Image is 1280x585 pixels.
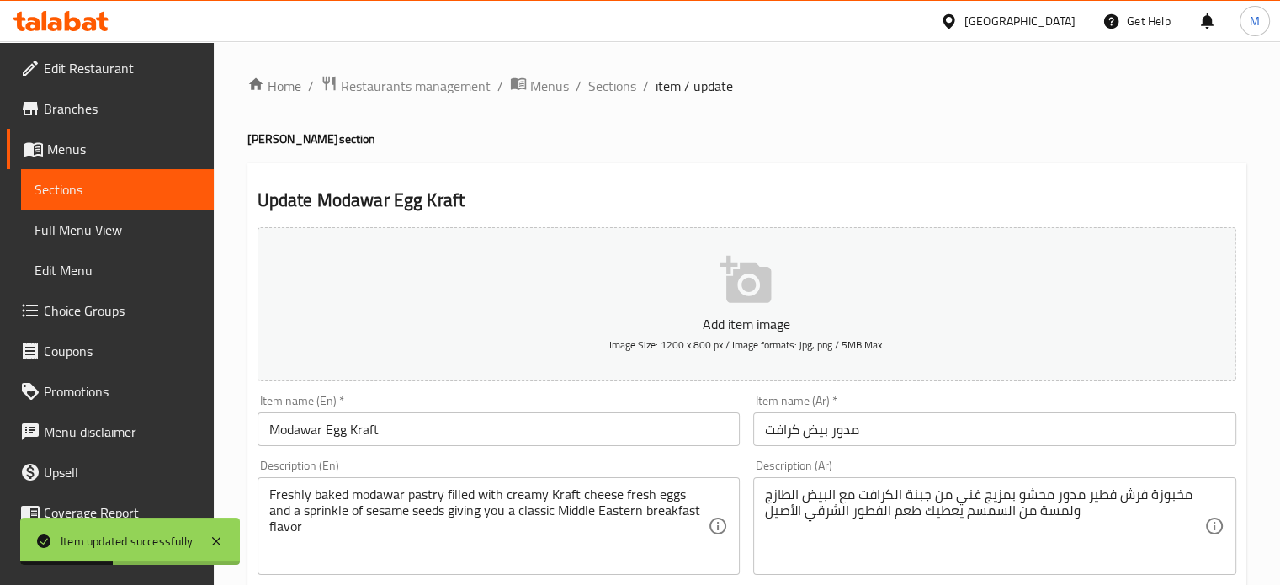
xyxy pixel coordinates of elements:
a: Choice Groups [7,290,214,331]
a: Full Menu View [21,210,214,250]
input: Enter name Ar [753,412,1236,446]
span: item / update [656,76,733,96]
a: Home [247,76,301,96]
h2: Update Modawar Egg Kraft [258,188,1236,213]
a: Coverage Report [7,492,214,533]
p: Add item image [284,314,1210,334]
input: Enter name En [258,412,741,446]
li: / [308,76,314,96]
span: Restaurants management [341,76,491,96]
span: Full Menu View [35,220,200,240]
span: Coupons [44,341,200,361]
a: Sections [588,76,636,96]
a: Edit Restaurant [7,48,214,88]
span: Edit Menu [35,260,200,280]
button: Add item imageImage Size: 1200 x 800 px / Image formats: jpg, png / 5MB Max. [258,227,1236,381]
a: Menus [510,75,569,97]
nav: breadcrumb [247,75,1246,97]
span: Menu disclaimer [44,422,200,442]
span: Image Size: 1200 x 800 px / Image formats: jpg, png / 5MB Max. [609,335,884,354]
a: Promotions [7,371,214,412]
span: Edit Restaurant [44,58,200,78]
span: Promotions [44,381,200,402]
a: Branches [7,88,214,129]
span: M [1250,12,1260,30]
li: / [643,76,649,96]
span: Coverage Report [44,503,200,523]
div: [GEOGRAPHIC_DATA] [964,12,1076,30]
textarea: Freshly baked modawar pastry filled with creamy Kraft cheese fresh eggs and a sprinkle of sesame ... [269,487,709,566]
a: Coupons [7,331,214,371]
span: Branches [44,98,200,119]
span: Sections [35,179,200,199]
h4: [PERSON_NAME] section [247,130,1246,147]
span: Menus [47,139,200,159]
a: Upsell [7,452,214,492]
a: Menus [7,129,214,169]
span: Upsell [44,462,200,482]
span: Menus [530,76,569,96]
a: Grocery Checklist [7,533,214,573]
li: / [576,76,582,96]
a: Menu disclaimer [7,412,214,452]
textarea: مخبوزة فرش فطير مدور محشو بمزيج غني من جبنة الكرافت مع البيض الطازج ولمسة من السمسم يعطيك طعم الف... [765,487,1204,566]
div: Item updated successfully [61,532,193,550]
a: Restaurants management [321,75,491,97]
a: Edit Menu [21,250,214,290]
li: / [497,76,503,96]
a: Sections [21,169,214,210]
span: Choice Groups [44,300,200,321]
